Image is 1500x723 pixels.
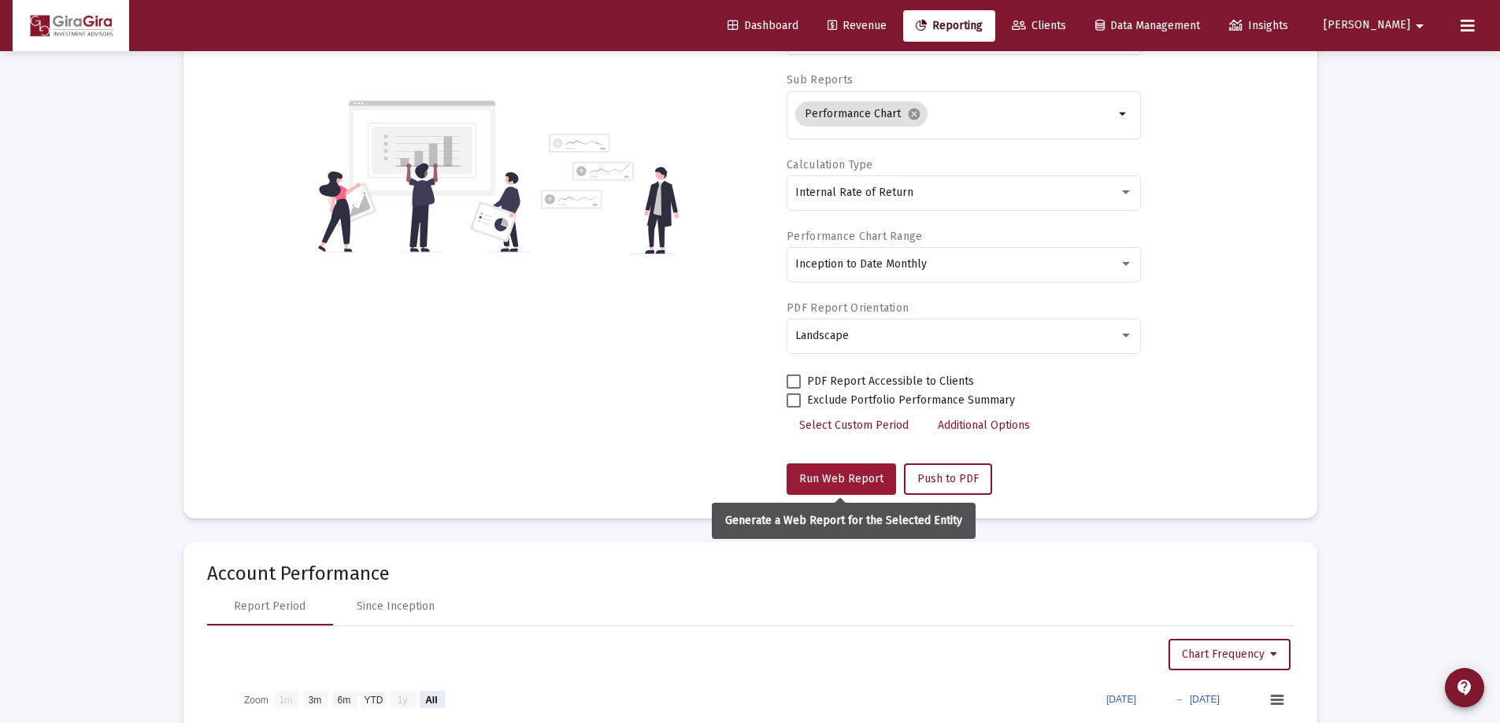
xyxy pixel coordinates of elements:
mat-chip-list: Selection [795,98,1114,130]
span: Exclude Portfolio Performance Summary [807,391,1015,410]
text: [DATE] [1190,694,1220,705]
label: Sub Reports [787,73,853,87]
button: Push to PDF [904,463,992,495]
span: Chart Frequency [1182,647,1277,661]
div: Since Inception [357,599,435,614]
text: 1m [279,694,292,705]
button: [PERSON_NAME] [1305,9,1448,41]
span: Revenue [828,19,887,32]
img: Dashboard [24,10,117,42]
span: Data Management [1095,19,1200,32]
a: Revenue [815,10,899,42]
text: YTD [364,694,383,705]
span: Push to PDF [917,472,979,485]
text: 6m [337,694,350,705]
text: All [425,694,437,705]
mat-icon: arrow_drop_down [1410,10,1429,42]
a: Clients [999,10,1079,42]
span: Landscape [795,329,849,342]
label: Performance Chart Range [787,230,922,243]
span: Run Web Report [799,472,883,485]
span: PDF Report Accessible to Clients [807,372,974,391]
text: Zoom [244,694,269,705]
text: [DATE] [1106,694,1136,705]
div: Report Period [234,599,306,614]
button: Run Web Report [787,463,896,495]
span: Inception to Date Monthly [795,257,927,271]
mat-chip: Performance Chart [795,101,928,127]
span: Dashboard [728,19,798,32]
mat-icon: arrow_drop_down [1114,105,1133,124]
a: Reporting [903,10,995,42]
a: Dashboard [715,10,811,42]
text: 3m [308,694,321,705]
label: Calculation Type [787,158,872,172]
label: PDF Report Orientation [787,301,909,315]
text: 1y [397,694,407,705]
a: Insights [1217,10,1301,42]
span: Additional Options [938,419,1030,432]
span: Internal Rate of Return [795,186,913,199]
mat-card-title: Account Performance [207,566,1294,581]
span: Insights [1229,19,1288,32]
mat-icon: contact_support [1455,678,1474,697]
button: Chart Frequency [1169,639,1291,670]
text: → [1174,694,1183,705]
span: [PERSON_NAME] [1324,19,1410,32]
mat-icon: cancel [907,107,921,121]
span: Select Custom Period [799,419,909,432]
span: Clients [1012,19,1066,32]
a: Data Management [1083,10,1213,42]
span: Reporting [916,19,983,32]
img: reporting-alt [541,134,679,254]
img: reporting [315,98,531,254]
